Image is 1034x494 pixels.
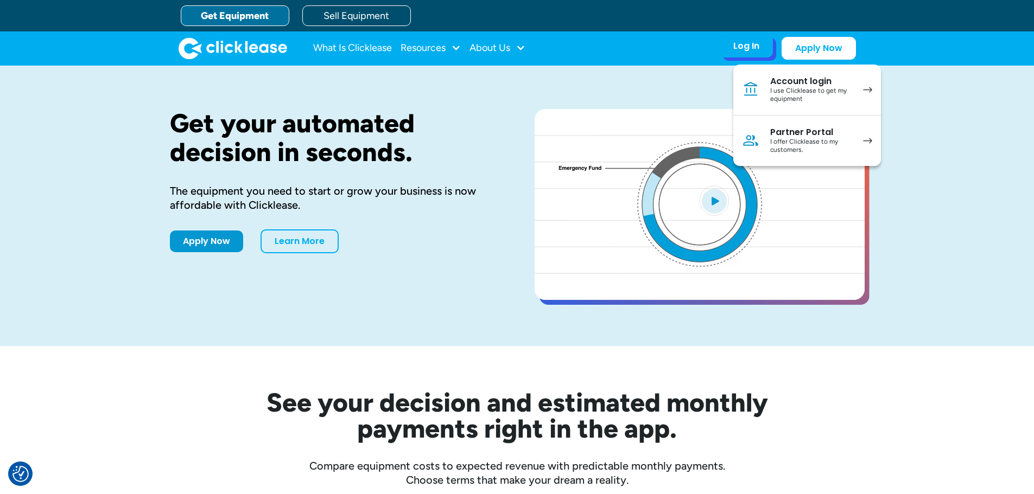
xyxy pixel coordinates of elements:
img: Blue play button logo on a light blue circular background [700,185,729,216]
img: Person icon [742,132,759,149]
a: Apply Now [782,37,856,60]
div: Log In [733,41,759,52]
a: Learn More [261,229,339,253]
div: Resources [401,37,461,59]
nav: Log In [733,65,881,166]
a: Sell Equipment [302,5,411,26]
div: Account login [770,76,852,87]
a: Account loginI use Clicklease to get my equipment [733,65,881,116]
img: Bank icon [742,81,759,98]
img: Clicklease logo [179,37,287,59]
div: Partner Portal [770,127,852,138]
a: What Is Clicklease [313,37,392,59]
h1: Get your automated decision in seconds. [170,109,500,166]
img: Revisit consent button [12,466,29,482]
div: I offer Clicklease to my customers. [770,138,852,155]
a: home [179,37,287,59]
img: arrow [863,87,872,93]
div: Compare equipment costs to expected revenue with predictable monthly payments. Choose terms that ... [170,459,865,487]
a: Get Equipment [181,5,289,26]
a: Partner PortalI offer Clicklease to my customers. [733,116,881,166]
h2: See your decision and estimated monthly payments right in the app. [213,389,821,441]
div: I use Clicklease to get my equipment [770,87,852,104]
button: Consent Preferences [12,466,29,482]
div: The equipment you need to start or grow your business is now affordable with Clicklease. [170,184,500,212]
a: open lightbox [535,109,865,300]
img: arrow [863,138,872,144]
div: About Us [470,37,525,59]
a: Apply Now [170,230,243,252]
